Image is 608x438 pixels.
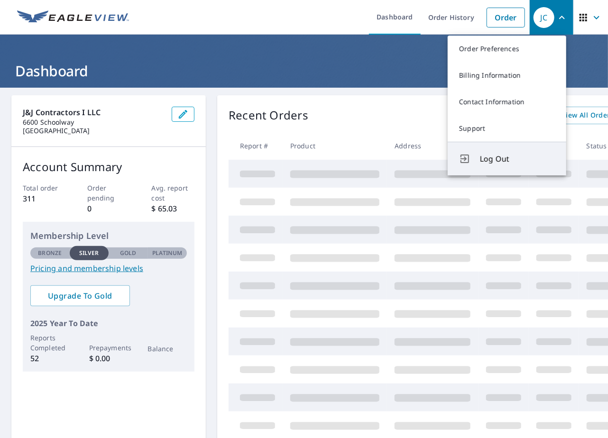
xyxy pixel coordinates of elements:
p: J&J Contractors I LLC [23,107,164,118]
p: Reports Completed [30,333,70,353]
p: $ 0.00 [89,353,129,364]
p: Prepayments [89,343,129,353]
a: Order Preferences [448,36,566,62]
p: Balance [148,344,187,354]
a: Order [487,8,525,27]
span: Upgrade To Gold [38,291,122,301]
h1: Dashboard [11,61,597,81]
p: 2025 Year To Date [30,318,187,329]
th: Report # [229,132,283,160]
p: Order pending [87,183,130,203]
a: Contact Information [448,89,566,115]
p: Recent Orders [229,107,308,124]
p: Bronze [38,249,62,257]
div: JC [534,7,554,28]
p: Platinum [152,249,182,257]
p: $ 65.03 [152,203,195,214]
th: Address [387,132,478,160]
p: [GEOGRAPHIC_DATA] [23,127,164,135]
span: Log Out [480,153,555,164]
p: Silver [79,249,99,257]
p: Total order [23,183,66,193]
p: Avg. report cost [152,183,195,203]
th: Product [283,132,387,160]
button: Log Out [448,142,566,175]
p: Membership Level [30,229,187,242]
a: Upgrade To Gold [30,285,130,306]
p: Account Summary [23,158,194,175]
p: 311 [23,193,66,204]
p: 6600 Schoolway [23,118,164,127]
img: EV Logo [17,10,129,25]
a: Billing Information [448,62,566,89]
a: Support [448,115,566,142]
p: 52 [30,353,70,364]
p: 0 [87,203,130,214]
p: Gold [120,249,136,257]
a: Pricing and membership levels [30,263,187,274]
